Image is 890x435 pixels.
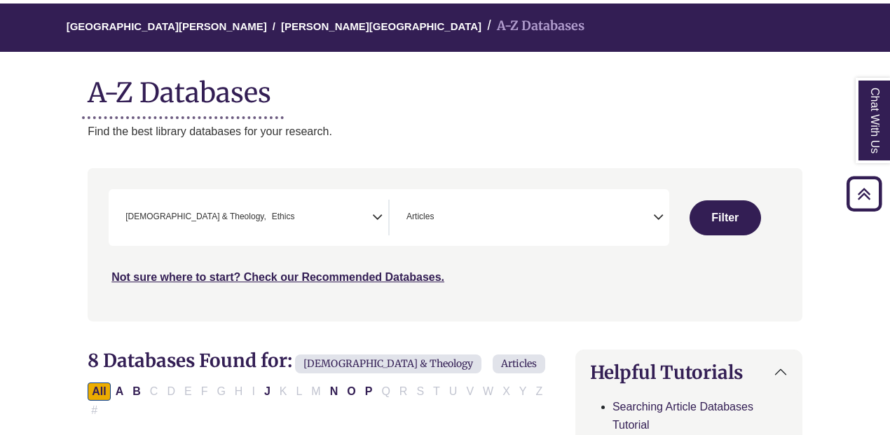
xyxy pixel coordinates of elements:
nav: breadcrumb [88,4,802,52]
span: Articles [493,354,545,373]
a: Not sure where to start? Check our Recommended Databases. [111,271,444,283]
li: Ethics [266,210,295,223]
span: Ethics [272,210,295,223]
h1: A-Z Databases [88,66,802,109]
span: [DEMOGRAPHIC_DATA] & Theology [125,210,266,223]
button: Submit for Search Results [690,200,761,235]
button: Filter Results J [260,382,275,401]
button: Helpful Tutorials [576,350,802,394]
span: [DEMOGRAPHIC_DATA] & Theology [295,354,481,373]
a: [GEOGRAPHIC_DATA][PERSON_NAME] [67,18,267,32]
li: Bible & Theology [120,210,266,223]
button: Filter Results O [343,382,360,401]
p: Find the best library databases for your research. [88,123,802,141]
button: Filter Results B [128,382,145,401]
button: Filter Results N [326,382,343,401]
a: Back to Top [842,184,886,203]
li: Articles [401,210,434,223]
span: 8 Databases Found for: [88,349,292,372]
textarea: Search [297,213,303,224]
textarea: Search [437,213,443,224]
button: Filter Results P [361,382,377,401]
a: Searching Article Databases Tutorial [612,401,753,431]
nav: Search filters [88,168,802,321]
div: Alpha-list to filter by first letter of database name [88,385,548,415]
button: All [88,382,110,401]
a: [PERSON_NAME][GEOGRAPHIC_DATA] [281,18,481,32]
span: Articles [406,210,434,223]
li: A-Z Databases [481,16,584,36]
button: Filter Results A [111,382,128,401]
